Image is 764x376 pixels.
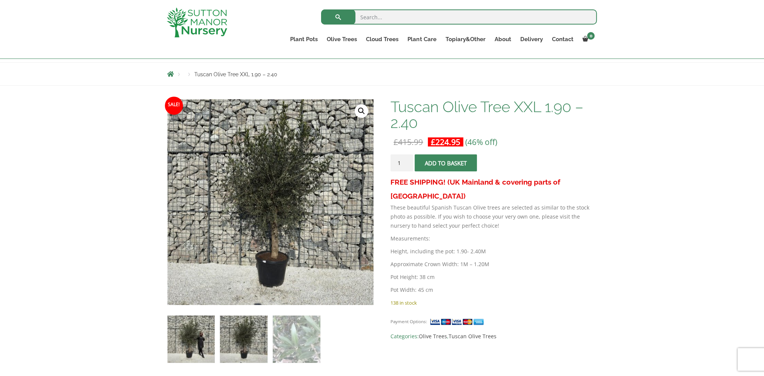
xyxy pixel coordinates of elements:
[465,137,497,147] span: (46% off)
[390,154,413,171] input: Product quantity
[355,104,368,118] a: View full-screen image gallery
[390,260,597,269] p: Approximate Crown Width: 1M – 1.20M
[394,137,423,147] bdi: 415.99
[390,273,597,282] p: Pot Height: 38 cm
[390,234,597,243] p: Measurements:
[403,34,441,45] a: Plant Care
[449,333,497,340] a: Tuscan Olive Trees
[547,34,578,45] a: Contact
[321,9,597,25] input: Search...
[361,34,403,45] a: Cloud Trees
[415,154,477,171] button: Add to basket
[394,137,398,147] span: £
[390,332,597,341] span: Categories: ,
[390,175,597,203] h3: FREE SHIPPING! (UK Mainland & covering parts of [GEOGRAPHIC_DATA])
[390,319,427,324] small: Payment Options:
[441,34,490,45] a: Topiary&Other
[322,34,361,45] a: Olive Trees
[390,99,597,131] h1: Tuscan Olive Tree XXL 1.90 – 2.40
[390,203,597,230] p: These beautiful Spanish Tuscan Olive trees are selected as similar to the stock photo as possible...
[419,333,447,340] a: Olive Trees
[286,34,322,45] a: Plant Pots
[431,137,435,147] span: £
[578,34,597,45] a: 0
[165,97,183,115] span: Sale!
[194,71,277,77] span: Tuscan Olive Tree XXL 1.90 – 2.40
[390,298,597,307] p: 138 in stock
[430,318,486,326] img: payment supported
[220,316,267,363] img: Tuscan Olive Tree XXL 1.90 - 2.40 - Image 2
[167,8,227,37] img: logo
[490,34,515,45] a: About
[515,34,547,45] a: Delivery
[273,316,320,363] img: Tuscan Olive Tree XXL 1.90 - 2.40 - Image 3
[168,316,215,363] img: Tuscan Olive Tree XXL 1.90 - 2.40
[587,32,595,40] span: 0
[390,247,597,256] p: Height, including the pot: 1.90- 2.40M
[167,71,597,77] nav: Breadcrumbs
[390,285,597,294] p: Pot Width: 45 cm
[431,137,460,147] bdi: 224.95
